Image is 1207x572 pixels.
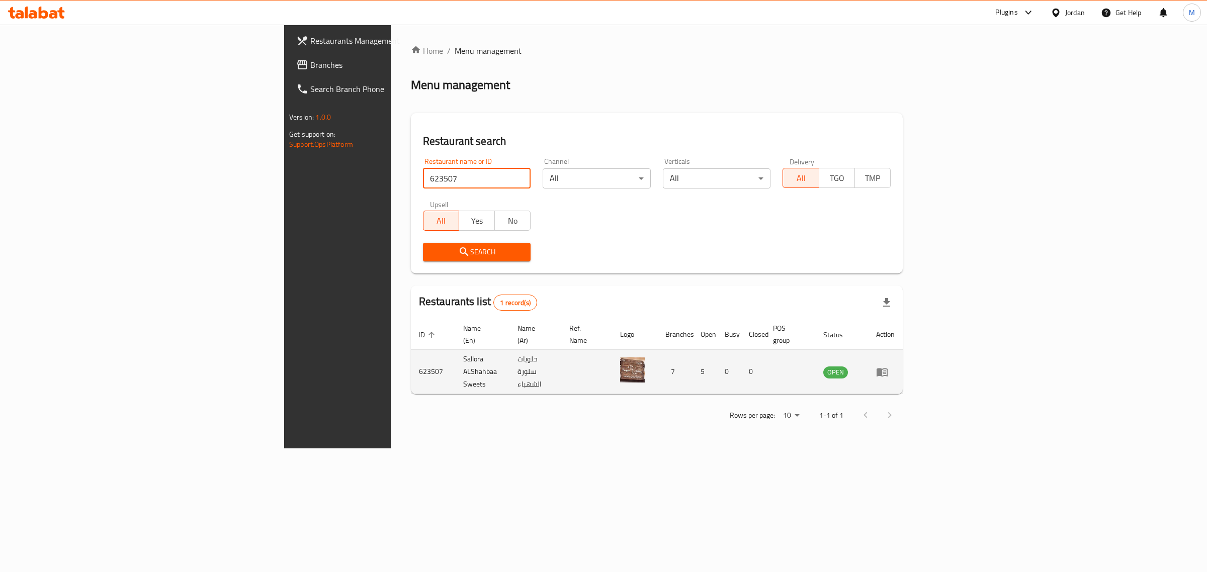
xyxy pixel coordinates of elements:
[430,201,449,208] label: Upsell
[419,329,438,341] span: ID
[1189,7,1195,18] span: M
[612,319,657,350] th: Logo
[717,350,741,394] td: 0
[288,29,486,53] a: Restaurants Management
[1065,7,1085,18] div: Jordan
[419,294,537,311] h2: Restaurants list
[499,214,527,228] span: No
[569,322,600,346] span: Ref. Name
[455,45,522,57] span: Menu management
[494,211,531,231] button: No
[423,243,531,261] button: Search
[875,291,899,315] div: Export file
[783,168,819,188] button: All
[741,319,765,350] th: Closed
[423,211,459,231] button: All
[823,329,856,341] span: Status
[463,214,491,228] span: Yes
[289,128,335,141] span: Get support on:
[859,171,887,185] span: TMP
[509,350,561,394] td: حلويات سلورة الشهباء
[823,171,851,185] span: TGO
[310,35,478,47] span: Restaurants Management
[493,295,537,311] div: Total records count
[823,366,848,378] div: OPEN
[995,7,1017,19] div: Plugins
[288,77,486,101] a: Search Branch Phone
[288,53,486,77] a: Branches
[431,246,523,258] span: Search
[411,45,903,57] nav: breadcrumb
[310,59,478,71] span: Branches
[717,319,741,350] th: Busy
[790,158,815,165] label: Delivery
[730,409,775,422] p: Rows per page:
[310,83,478,95] span: Search Branch Phone
[411,77,510,93] h2: Menu management
[494,298,537,308] span: 1 record(s)
[779,408,803,423] div: Rows per page:
[693,350,717,394] td: 5
[819,168,855,188] button: TGO
[411,319,903,394] table: enhanced table
[819,409,843,422] p: 1-1 of 1
[868,319,903,350] th: Action
[693,319,717,350] th: Open
[620,357,645,383] img: Sallora ALShahbaa Sweets
[663,168,771,188] div: All
[657,319,693,350] th: Branches
[823,366,848,378] span: OPEN
[787,171,815,185] span: All
[876,366,895,378] div: Menu
[773,322,803,346] span: POS group
[315,111,331,124] span: 1.0.0
[459,211,495,231] button: Yes
[289,111,314,124] span: Version:
[423,134,891,149] h2: Restaurant search
[463,322,498,346] span: Name (En)
[741,350,765,394] td: 0
[657,350,693,394] td: 7
[423,168,531,188] input: Search for restaurant name or ID..
[427,214,455,228] span: All
[543,168,651,188] div: All
[854,168,891,188] button: TMP
[518,322,549,346] span: Name (Ar)
[289,138,353,151] a: Support.OpsPlatform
